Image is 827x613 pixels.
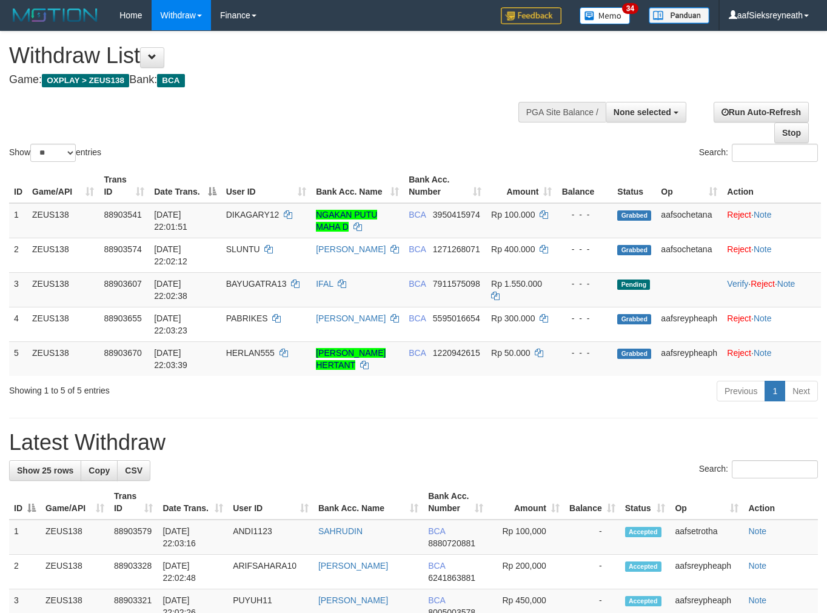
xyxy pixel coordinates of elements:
[9,203,27,238] td: 1
[154,244,187,266] span: [DATE] 22:02:12
[727,348,751,358] a: Reject
[561,347,608,359] div: - - -
[99,169,149,203] th: Trans ID: activate to sort column ascending
[42,74,129,87] span: OXPLAY > ZEUS138
[316,348,386,370] a: [PERSON_NAME] HERTANT
[564,520,620,555] td: -
[488,555,564,589] td: Rp 200,000
[727,244,751,254] a: Reject
[316,210,377,232] a: NGAKAN PUTU MAHA D
[656,341,722,376] td: aafsreypheaph
[9,169,27,203] th: ID
[154,313,187,335] span: [DATE] 22:03:23
[614,107,671,117] span: None selected
[722,341,821,376] td: ·
[104,244,141,254] span: 88903574
[722,307,821,341] td: ·
[754,313,772,323] a: Note
[433,244,480,254] span: Copy 1271268071 to clipboard
[41,485,109,520] th: Game/API: activate to sort column ascending
[9,238,27,272] td: 2
[27,169,99,203] th: Game/API: activate to sort column ascending
[228,485,313,520] th: User ID: activate to sort column ascending
[27,307,99,341] td: ZEUS138
[226,348,275,358] span: HERLAN555
[316,313,386,323] a: [PERSON_NAME]
[491,244,535,254] span: Rp 400.000
[428,526,445,536] span: BCA
[226,244,260,254] span: SLUNTU
[433,279,480,289] span: Copy 7911575098 to clipboard
[754,210,772,219] a: Note
[9,520,41,555] td: 1
[751,279,775,289] a: Reject
[17,466,73,475] span: Show 25 rows
[622,3,638,14] span: 34
[564,485,620,520] th: Balance: activate to sort column ascending
[81,460,118,481] a: Copy
[717,381,765,401] a: Previous
[158,520,228,555] td: [DATE] 22:03:16
[433,313,480,323] span: Copy 5595016654 to clipboard
[154,279,187,301] span: [DATE] 22:02:38
[486,169,557,203] th: Amount: activate to sort column ascending
[311,169,404,203] th: Bank Acc. Name: activate to sort column ascending
[765,381,785,401] a: 1
[409,348,426,358] span: BCA
[564,555,620,589] td: -
[154,348,187,370] span: [DATE] 22:03:39
[774,122,809,143] a: Stop
[754,244,772,254] a: Note
[722,203,821,238] td: ·
[428,561,445,571] span: BCA
[316,279,333,289] a: IFAL
[9,460,81,481] a: Show 25 rows
[423,485,488,520] th: Bank Acc. Number: activate to sort column ascending
[722,169,821,203] th: Action
[433,348,480,358] span: Copy 1220942615 to clipboard
[491,313,535,323] span: Rp 300.000
[727,210,751,219] a: Reject
[316,244,386,254] a: [PERSON_NAME]
[656,203,722,238] td: aafsochetana
[433,210,480,219] span: Copy 3950415974 to clipboard
[226,313,268,323] span: PABRIKES
[27,238,99,272] td: ZEUS138
[409,279,426,289] span: BCA
[9,555,41,589] td: 2
[656,238,722,272] td: aafsochetana
[158,485,228,520] th: Date Trans.: activate to sort column ascending
[722,238,821,272] td: ·
[157,74,184,87] span: BCA
[625,527,661,537] span: Accepted
[727,279,748,289] a: Verify
[409,313,426,323] span: BCA
[617,314,651,324] span: Grabbed
[149,169,221,203] th: Date Trans.: activate to sort column descending
[27,272,99,307] td: ZEUS138
[727,313,751,323] a: Reject
[748,561,766,571] a: Note
[9,380,335,397] div: Showing 1 to 5 of 5 entries
[9,307,27,341] td: 4
[104,279,141,289] span: 88903607
[318,526,363,536] a: SAHRUDIN
[625,596,661,606] span: Accepted
[714,102,809,122] a: Run Auto-Refresh
[777,279,795,289] a: Note
[9,144,101,162] label: Show entries
[9,272,27,307] td: 3
[228,555,313,589] td: ARIFSAHARA10
[41,555,109,589] td: ZEUS138
[557,169,612,203] th: Balance
[9,44,539,68] h1: Withdraw List
[561,243,608,255] div: - - -
[226,279,287,289] span: BAYUGATRA13
[27,203,99,238] td: ZEUS138
[625,561,661,572] span: Accepted
[670,555,743,589] td: aafsreypheaph
[41,520,109,555] td: ZEUS138
[620,485,671,520] th: Status: activate to sort column ascending
[9,485,41,520] th: ID: activate to sort column descending
[109,485,158,520] th: Trans ID: activate to sort column ascending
